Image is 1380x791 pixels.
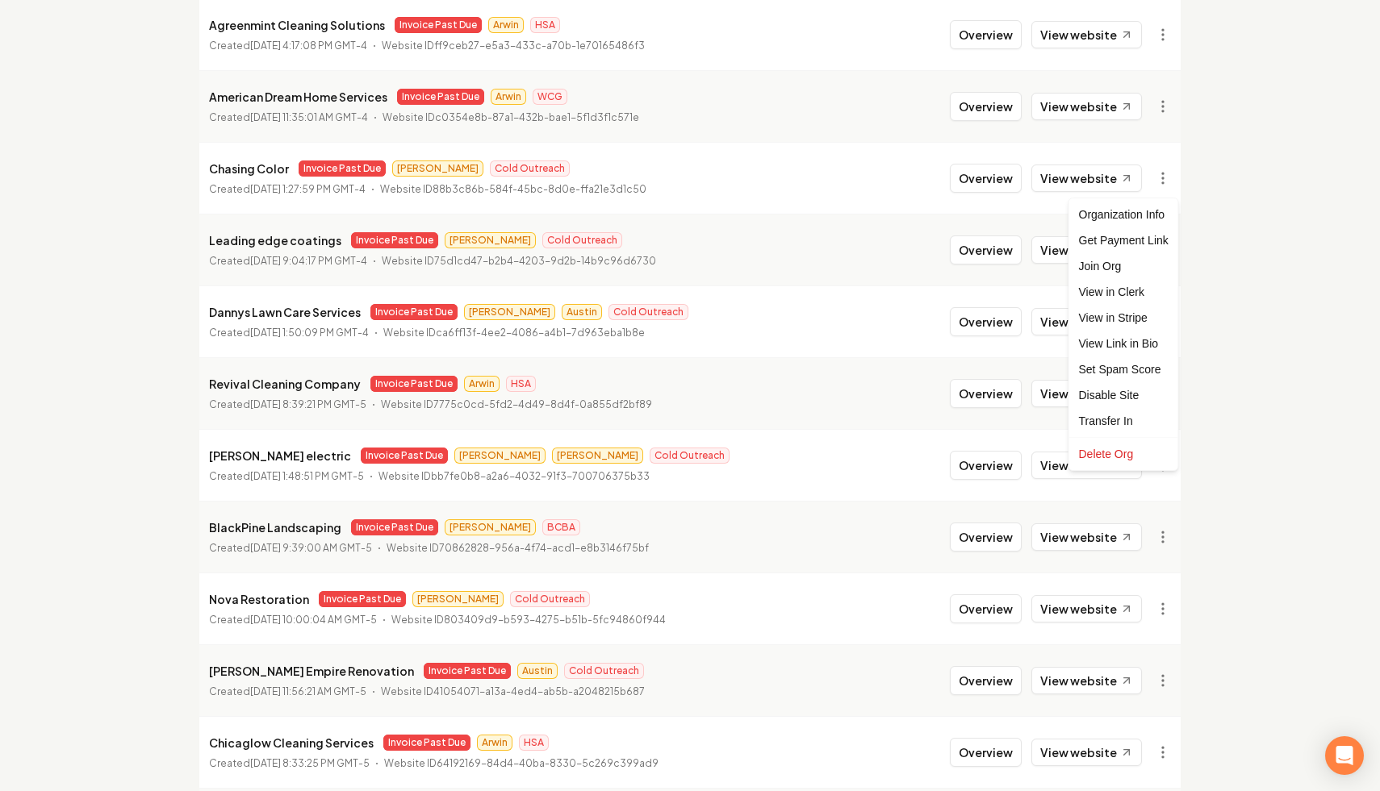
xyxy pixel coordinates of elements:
[1073,202,1175,227] div: Organization Info
[1073,279,1175,305] a: View in Clerk
[1073,356,1175,382] div: Set Spam Score
[1073,305,1175,331] a: View in Stripe
[1073,253,1175,279] div: Join Org
[1073,441,1175,467] div: Delete Org
[1073,227,1175,253] div: Get Payment Link
[1073,331,1175,356] a: View Link in Bio
[1073,382,1175,408] div: Disable Site
[1073,408,1175,434] div: Transfer In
